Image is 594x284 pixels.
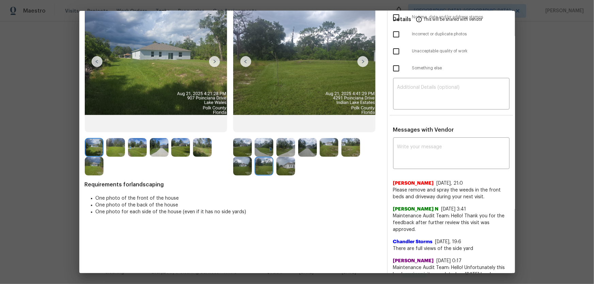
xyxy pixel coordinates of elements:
span: [DATE] 3:41 [442,207,466,212]
div: Something else [388,60,515,77]
span: Unacceptable quality of work [412,48,510,54]
span: Maintenance Audit Team: Hello! Thank you for the feedback after further review this visit was app... [393,213,510,233]
img: right-chevron-button-url [209,56,220,67]
span: Chandler Storms [393,238,433,245]
img: right-chevron-button-url [357,56,368,67]
li: One photo for each side of the house (even if it has no side yards) [96,208,382,215]
span: Requirements for landscaping [85,181,382,188]
span: Messages with Vendor [393,127,454,133]
img: left-chevron-button-url [240,56,251,67]
li: One photo of the back of the house [96,202,382,208]
span: Please remove and spray the weeds in the front beds and driveway during your next visit. [393,187,510,200]
span: There are full views of the side yard [393,245,510,252]
div: Incorrect or duplicate photos [388,26,515,43]
span: [PERSON_NAME] N [393,206,439,213]
li: One photo of the front of the house [96,195,382,202]
span: [PERSON_NAME] [393,257,434,264]
span: [DATE] 0:17 [437,258,462,263]
span: This will be shared with vendor [424,11,483,27]
span: [DATE], 21:0 [437,181,463,186]
span: [PERSON_NAME] [393,180,434,187]
span: [DATE], 19:6 [435,239,462,244]
img: left-chevron-button-url [92,56,102,67]
div: Unacceptable quality of work [388,43,515,60]
span: Incorrect or duplicate photos [412,31,510,37]
span: Something else [412,65,510,71]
